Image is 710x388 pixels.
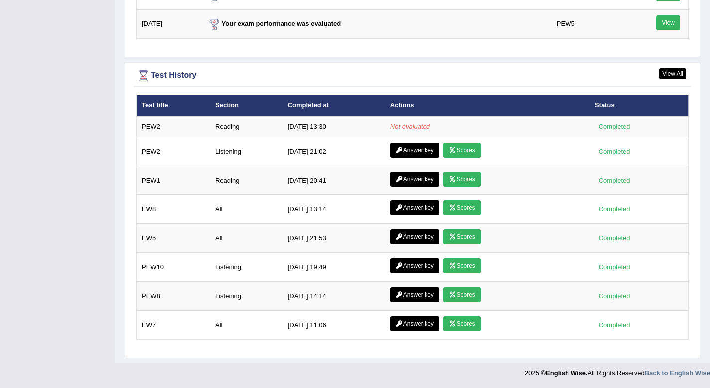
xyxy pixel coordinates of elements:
[283,137,385,166] td: [DATE] 21:02
[210,311,283,340] td: All
[390,258,439,273] a: Answer key
[390,143,439,158] a: Answer key
[443,258,480,273] a: Scores
[210,224,283,253] td: All
[595,291,634,301] div: Completed
[210,137,283,166] td: Listening
[136,68,689,83] div: Test History
[443,287,480,302] a: Scores
[137,224,210,253] td: EW5
[137,166,210,195] td: PEW1
[656,15,680,30] a: View
[137,95,210,116] th: Test title
[551,10,629,39] td: PEW5
[390,229,439,244] a: Answer key
[546,369,587,377] strong: English Wise.
[589,95,689,116] th: Status
[283,166,385,195] td: [DATE] 20:41
[283,253,385,282] td: [DATE] 19:49
[595,146,634,157] div: Completed
[645,369,710,377] a: Back to English Wise
[283,116,385,137] td: [DATE] 13:30
[595,320,634,330] div: Completed
[210,282,283,311] td: Listening
[283,195,385,224] td: [DATE] 13:14
[137,10,201,39] td: [DATE]
[443,172,480,187] a: Scores
[390,200,439,215] a: Answer key
[137,253,210,282] td: PEW10
[210,116,283,137] td: Reading
[283,95,385,116] th: Completed at
[137,195,210,224] td: EW8
[385,95,589,116] th: Actions
[390,123,430,130] em: Not evaluated
[595,233,634,243] div: Completed
[390,316,439,331] a: Answer key
[595,175,634,186] div: Completed
[390,172,439,187] a: Answer key
[283,311,385,340] td: [DATE] 11:06
[137,137,210,166] td: PEW2
[210,95,283,116] th: Section
[595,204,634,214] div: Completed
[207,20,341,27] strong: Your exam performance was evaluated
[283,282,385,311] td: [DATE] 14:14
[137,116,210,137] td: PEW2
[210,195,283,224] td: All
[443,229,480,244] a: Scores
[137,311,210,340] td: EW7
[659,68,686,79] a: View All
[443,200,480,215] a: Scores
[595,262,634,272] div: Completed
[525,363,710,378] div: 2025 © All Rights Reserved
[443,316,480,331] a: Scores
[595,121,634,132] div: Completed
[443,143,480,158] a: Scores
[283,224,385,253] td: [DATE] 21:53
[210,253,283,282] td: Listening
[210,166,283,195] td: Reading
[137,282,210,311] td: PEW8
[390,287,439,302] a: Answer key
